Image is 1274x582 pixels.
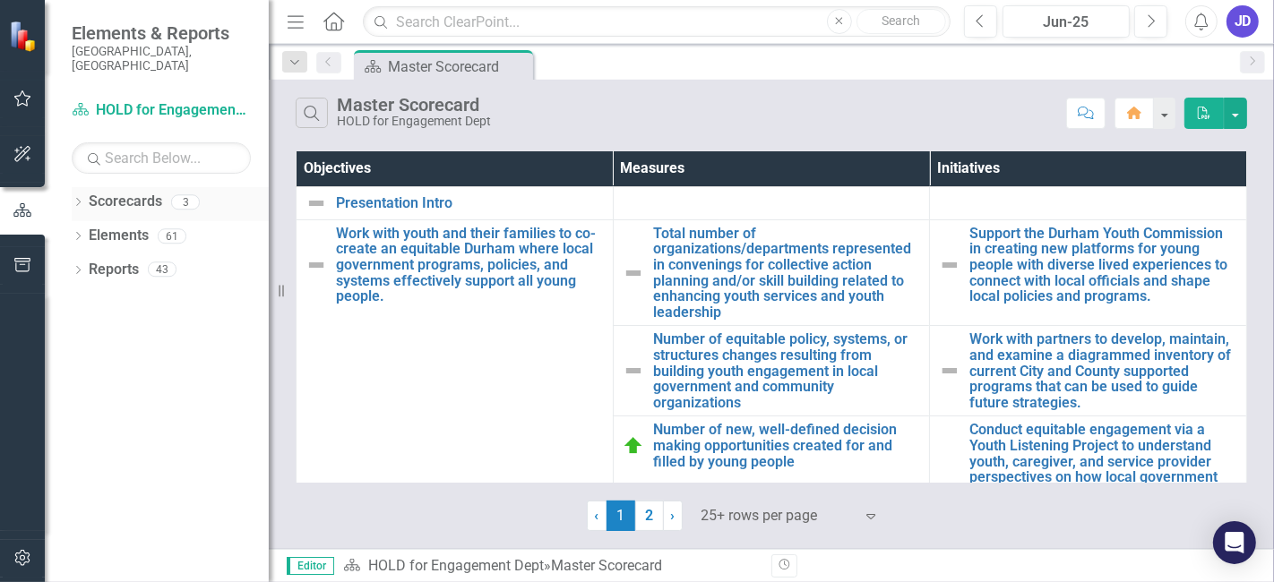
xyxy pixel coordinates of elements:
img: Not Defined [623,360,644,381]
button: Search [857,9,946,34]
a: Work with partners to develop, maintain, and examine a diagrammed inventory of current City and C... [969,331,1237,410]
a: HOLD for Engagement Dept [368,557,544,574]
div: » [343,556,758,577]
div: HOLD for Engagement Dept [337,115,491,128]
small: [GEOGRAPHIC_DATA], [GEOGRAPHIC_DATA] [72,44,251,73]
div: 43 [148,262,176,278]
td: Double-Click to Edit Right Click for Context Menu [613,416,930,554]
td: Double-Click to Edit Right Click for Context Menu [930,416,1247,554]
div: Master Scorecard [551,557,662,574]
div: 61 [158,228,186,244]
a: Number of new, well-defined decision making opportunities created for and filled by young people [653,422,921,469]
td: Double-Click to Edit Right Click for Context Menu [613,219,930,326]
div: 3 [171,194,200,210]
img: Not Defined [939,254,960,276]
a: Reports [89,260,139,280]
input: Search Below... [72,142,251,174]
div: Open Intercom Messenger [1213,521,1256,564]
span: Editor [287,557,334,575]
span: Search [882,13,920,28]
img: Not Defined [306,193,327,214]
span: ‹ [595,507,599,524]
span: 1 [607,501,635,531]
img: Not Defined [623,262,644,284]
a: Number of equitable policy, systems, or structures changes resulting from building youth engageme... [653,331,921,410]
a: HOLD for Engagement Dept [72,100,251,121]
a: Scorecards [89,192,162,212]
td: Double-Click to Edit Right Click for Context Menu [930,326,1247,416]
input: Search ClearPoint... [363,6,951,38]
a: Conduct equitable engagement via a Youth Listening Project to understand youth, caregiver, and se... [969,422,1237,548]
td: Double-Click to Edit Right Click for Context Menu [930,219,1247,326]
span: Elements & Reports [72,22,251,44]
img: ClearPoint Strategy [9,21,40,52]
a: 2 [635,501,664,531]
div: Master Scorecard [388,56,529,78]
img: Not Defined [939,360,960,381]
a: Presentation Intro [336,195,604,211]
img: Not Defined [939,475,960,496]
div: Master Scorecard [337,95,491,115]
span: › [671,507,676,524]
a: Total number of organizations/departments represented in convenings for collective action plannin... [653,226,921,321]
a: Work with youth and their families to co-create an equitable Durham where local government progra... [336,226,604,304]
div: Jun-25 [1009,12,1123,33]
button: Jun-25 [1003,5,1130,38]
img: On Target [623,435,644,457]
img: Not Defined [306,254,327,276]
td: Double-Click to Edit Right Click for Context Menu [613,326,930,416]
button: JD [1227,5,1259,38]
td: Double-Click to Edit Right Click for Context Menu [297,186,614,219]
a: Elements [89,226,149,246]
a: Support the Durham Youth Commission in creating new platforms for young people with diverse lived... [969,226,1237,304]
